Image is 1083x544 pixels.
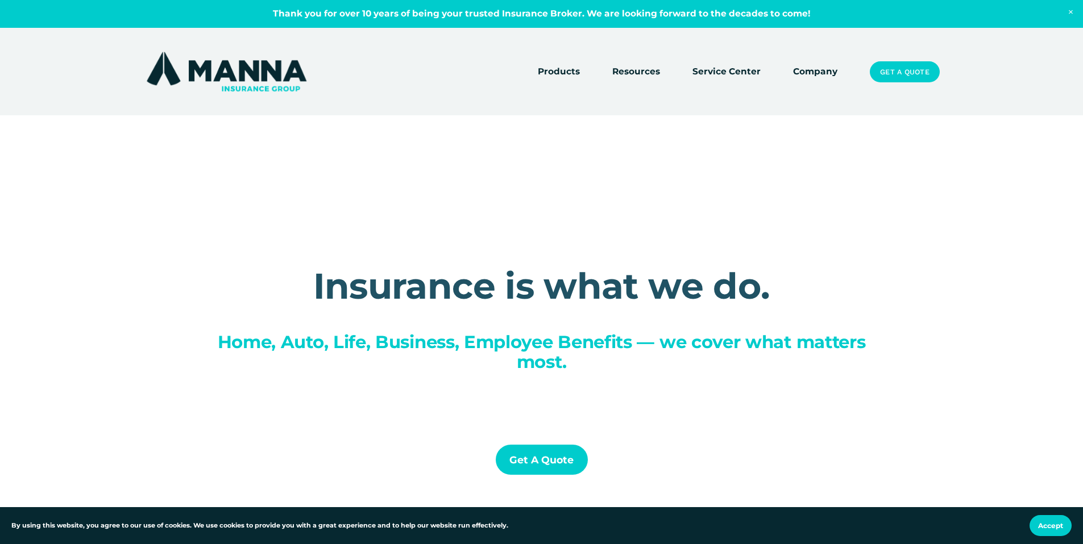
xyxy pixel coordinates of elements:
[313,264,770,308] strong: Insurance is what we do.
[538,64,580,80] a: folder dropdown
[870,61,939,83] a: Get a Quote
[1038,521,1063,530] span: Accept
[11,521,508,531] p: By using this website, you agree to our use of cookies. We use cookies to provide you with a grea...
[218,331,870,373] span: Home, Auto, Life, Business, Employee Benefits — we cover what matters most.
[612,64,660,80] a: folder dropdown
[612,65,660,79] span: Resources
[538,65,580,79] span: Products
[692,64,761,80] a: Service Center
[1030,515,1072,536] button: Accept
[496,445,588,475] a: Get a Quote
[144,49,309,94] img: Manna Insurance Group
[793,64,837,80] a: Company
